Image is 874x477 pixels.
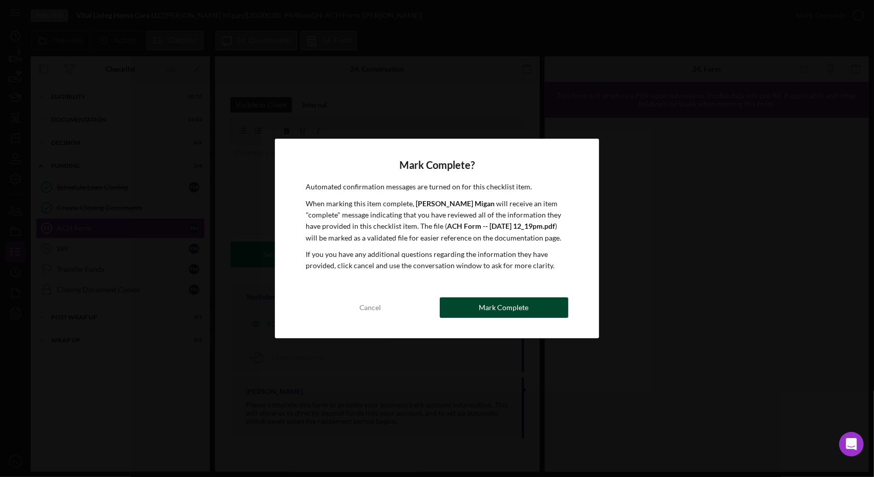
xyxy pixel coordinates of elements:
div: Mark Complete [479,297,529,318]
div: Cancel [359,297,381,318]
button: Mark Complete [440,297,568,318]
p: If you you have any additional questions regarding the information they have provided, click canc... [306,249,568,272]
p: When marking this item complete, will receive an item "complete" message indicating that you have... [306,198,568,244]
div: Open Intercom Messenger [839,432,864,457]
p: Automated confirmation messages are turned on for this checklist item. [306,181,568,192]
h4: Mark Complete? [306,159,568,171]
button: Cancel [306,297,434,318]
b: [PERSON_NAME] Migan [416,199,495,208]
b: ACH Form -- [DATE] 12_19pm.pdf [447,222,555,230]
